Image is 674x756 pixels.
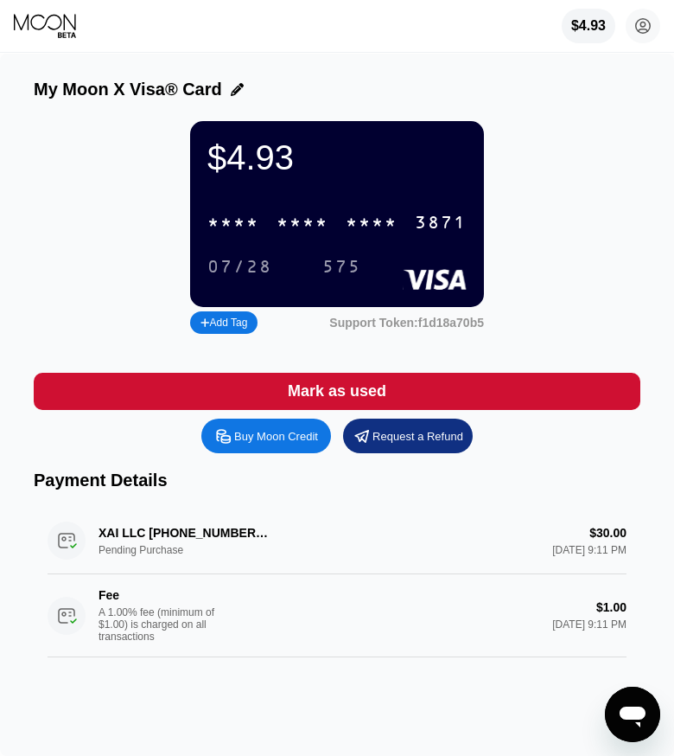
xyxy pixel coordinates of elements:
[288,381,386,401] div: Mark as used
[562,9,615,43] div: $4.93
[34,80,222,99] div: My Moon X Visa® Card
[571,18,606,34] div: $4.93
[207,258,272,278] div: 07/28
[309,253,374,281] div: 575
[322,258,361,278] div: 575
[343,419,473,453] div: Request a Refund
[99,588,271,602] div: Fee
[34,373,640,410] div: Mark as used
[372,429,463,444] div: Request a Refund
[207,138,467,177] div: $4.93
[34,471,640,490] div: Payment Details
[194,253,285,281] div: 07/28
[48,574,626,657] div: FeeA 1.00% fee (minimum of $1.00) is charged on all transactions$1.00[DATE] 9:11 PM
[329,316,484,330] div: Support Token: f1d18a70b5
[605,687,660,742] iframe: Кнопка запуска окна обмена сообщениями
[234,429,318,444] div: Buy Moon Credit
[329,316,484,330] div: Support Token:f1d18a70b5
[190,311,258,334] div: Add Tag
[596,600,626,614] div: $1.00
[200,317,247,329] div: Add Tag
[415,214,467,234] div: 3871
[201,419,331,453] div: Buy Moon Credit
[552,618,626,631] div: [DATE] 9:11 PM
[99,606,228,643] div: A 1.00% fee (minimum of $1.00) is charged on all transactions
